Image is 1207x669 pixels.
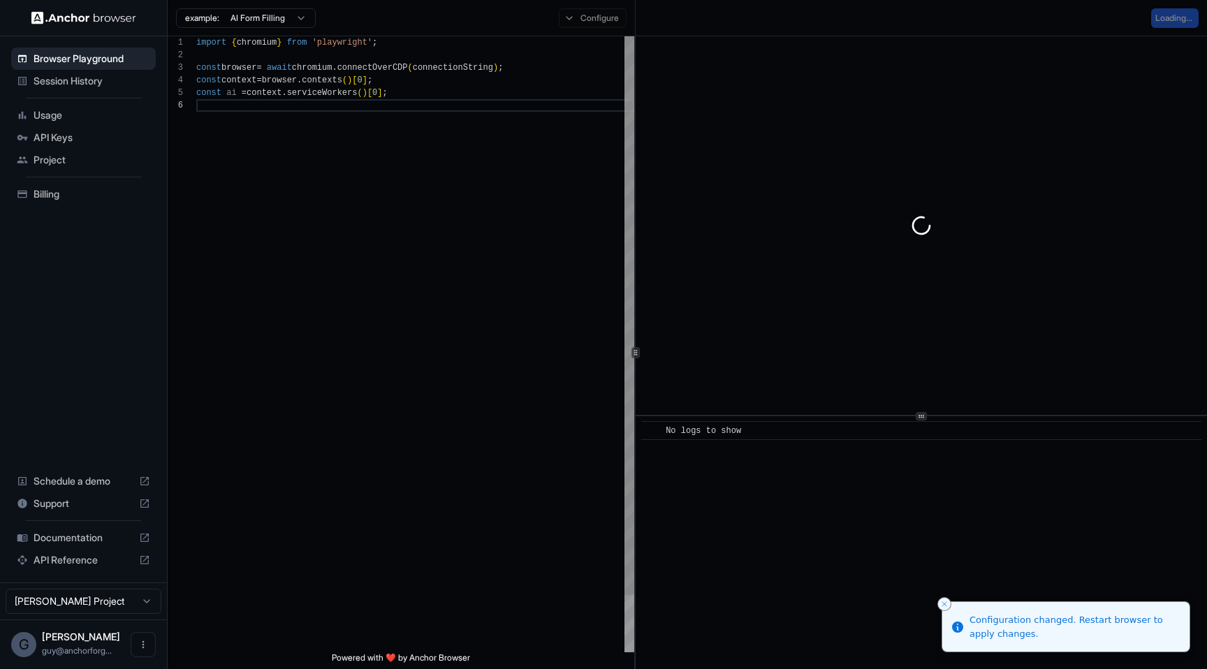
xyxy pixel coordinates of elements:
button: Open menu [131,632,156,657]
span: = [242,88,247,98]
span: [ [352,75,357,85]
span: ) [347,75,352,85]
span: await [267,63,292,73]
span: } [277,38,281,47]
div: API Keys [11,126,156,149]
span: . [332,63,337,73]
span: contexts [302,75,342,85]
span: chromium [237,38,277,47]
div: G [11,632,36,657]
span: 'playwright' [312,38,372,47]
div: 3 [168,61,183,74]
span: Usage [34,108,150,122]
img: Anchor Logo [31,11,136,24]
span: const [196,63,221,73]
span: Billing [34,187,150,201]
span: Session History [34,74,150,88]
span: ] [377,88,382,98]
span: Documentation [34,531,133,545]
span: Guy Ben Simhon [42,631,120,642]
div: Project [11,149,156,171]
span: ; [372,38,377,47]
span: chromium [292,63,332,73]
span: Support [34,497,133,510]
div: Session History [11,70,156,92]
span: API Reference [34,553,133,567]
span: ; [367,75,372,85]
span: = [256,75,261,85]
div: 4 [168,74,183,87]
span: const [196,88,221,98]
span: browser [221,63,256,73]
span: browser [262,75,297,85]
div: Browser Playground [11,47,156,70]
span: ​ [648,424,655,438]
div: Support [11,492,156,515]
span: ( [342,75,347,85]
span: import [196,38,226,47]
span: ( [357,88,362,98]
span: { [231,38,236,47]
div: Billing [11,183,156,205]
span: serviceWorkers [287,88,358,98]
span: . [297,75,302,85]
span: ai [226,88,236,98]
span: ; [383,88,388,98]
div: 2 [168,49,183,61]
div: 5 [168,87,183,99]
span: const [196,75,221,85]
div: Configuration changed. Restart browser to apply changes. [970,613,1178,640]
span: API Keys [34,131,150,145]
span: context [247,88,281,98]
span: Project [34,153,150,167]
div: Schedule a demo [11,470,156,492]
div: 1 [168,36,183,49]
span: 0 [357,75,362,85]
span: ) [363,88,367,98]
div: API Reference [11,549,156,571]
span: Schedule a demo [34,474,133,488]
span: from [287,38,307,47]
span: ) [493,63,498,73]
button: Close toast [937,597,951,611]
div: 6 [168,99,183,112]
span: context [221,75,256,85]
span: ; [498,63,503,73]
span: = [256,63,261,73]
span: [ [367,88,372,98]
span: Powered with ❤️ by Anchor Browser [332,652,470,669]
span: example: [185,13,219,24]
span: No logs to show [666,426,741,436]
span: ] [363,75,367,85]
span: connectOverCDP [337,63,408,73]
div: Usage [11,104,156,126]
div: Documentation [11,527,156,549]
span: Browser Playground [34,52,150,66]
span: ( [408,63,413,73]
span: 0 [372,88,377,98]
span: . [281,88,286,98]
span: guy@anchorforge.io [42,645,112,656]
span: connectionString [413,63,493,73]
